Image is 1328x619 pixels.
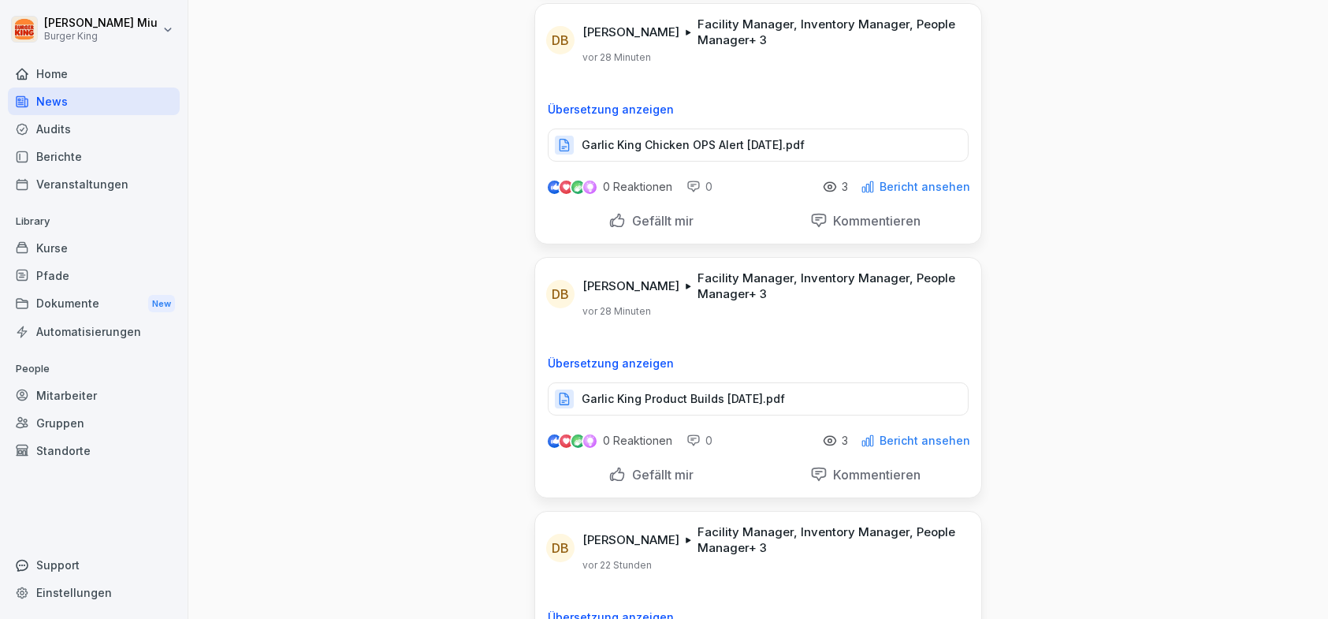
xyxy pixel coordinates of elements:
[571,434,585,448] img: celebrate
[548,142,969,158] a: Garlic King Chicken OPS Alert [DATE].pdf
[548,396,969,412] a: Garlic King Product Builds [DATE].pdf
[582,24,679,40] p: [PERSON_NAME]
[583,180,597,194] img: inspiring
[8,437,180,464] a: Standorte
[582,532,679,548] p: [PERSON_NAME]
[8,60,180,88] a: Home
[8,318,180,345] a: Automatisierungen
[44,31,158,42] p: Burger King
[148,295,175,313] div: New
[582,51,651,64] p: vor 28 Minuten
[842,434,848,447] p: 3
[549,434,561,447] img: like
[548,103,969,116] p: Übersetzung anzeigen
[548,357,969,370] p: Übersetzung anzeigen
[686,179,712,195] div: 0
[626,213,694,229] p: Gefällt mir
[828,213,921,229] p: Kommentieren
[8,209,180,234] p: Library
[697,17,962,48] p: Facility Manager, Inventory Manager, People Manager + 3
[560,181,572,193] img: love
[583,434,597,448] img: inspiring
[8,356,180,382] p: People
[603,181,672,193] p: 0 Reaktionen
[8,289,180,319] div: Dokumente
[8,289,180,319] a: DokumenteNew
[8,579,180,606] a: Einstellungen
[44,17,158,30] p: [PERSON_NAME] Miu
[626,467,694,483] p: Gefällt mir
[560,435,572,447] img: love
[582,559,652,572] p: vor 22 Stunden
[697,524,962,556] p: Facility Manager, Inventory Manager, People Manager + 3
[842,181,848,193] p: 3
[8,409,180,437] a: Gruppen
[582,305,651,318] p: vor 28 Minuten
[686,433,712,449] div: 0
[8,382,180,409] a: Mitarbeiter
[546,26,575,54] div: DB
[8,262,180,289] a: Pfade
[828,467,921,483] p: Kommentieren
[880,434,970,447] p: Bericht ansehen
[8,88,180,115] a: News
[697,270,962,302] p: Facility Manager, Inventory Manager, People Manager + 3
[582,137,805,153] p: Garlic King Chicken OPS Alert [DATE].pdf
[546,280,575,308] div: DB
[8,115,180,143] a: Audits
[880,181,970,193] p: Bericht ansehen
[603,434,672,447] p: 0 Reaktionen
[8,551,180,579] div: Support
[549,181,561,193] img: like
[8,234,180,262] a: Kurse
[546,534,575,562] div: DB
[8,143,180,170] a: Berichte
[582,391,785,407] p: Garlic King Product Builds [DATE].pdf
[8,170,180,198] a: Veranstaltungen
[571,181,585,194] img: celebrate
[582,278,679,294] p: [PERSON_NAME]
